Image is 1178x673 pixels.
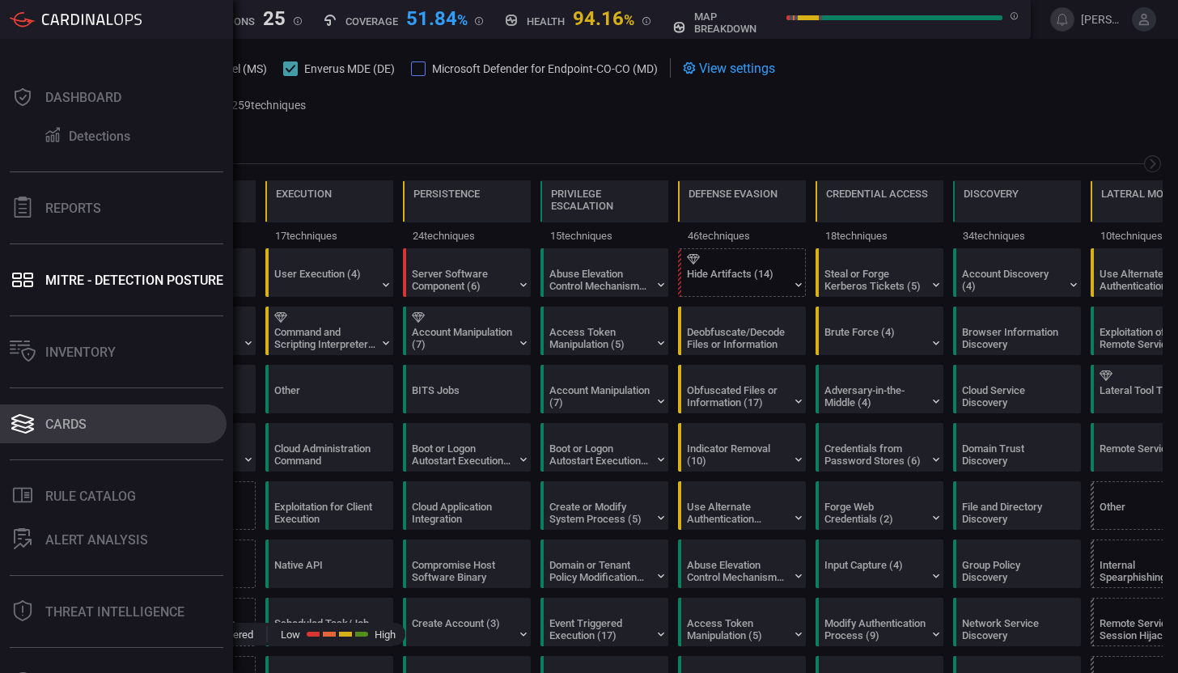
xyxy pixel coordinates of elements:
div: Privilege Escalation [551,188,658,212]
div: T1484: Domain or Tenant Policy Modification [540,540,668,588]
div: Use Alternate Authentication Material (4) [687,501,788,525]
div: T1053: Scheduled Task/Job [265,598,393,646]
div: 15 techniques [540,222,668,248]
div: T1558: Steal or Forge Kerberos Tickets [816,248,943,297]
div: Command and Scripting Interpreter (12) [274,326,375,350]
div: TA0003: Persistence [403,180,531,248]
div: Cards [45,417,87,432]
div: TA0002: Execution [265,180,393,248]
div: T1189: Drive-by Compromise (Not covered) [128,598,256,646]
div: Network Service Discovery [962,617,1063,641]
div: Account Manipulation (7) [412,326,513,350]
div: Cloud Administration Command [274,442,375,467]
div: User Execution (4) [274,268,375,292]
div: Cloud Application Integration [412,501,513,525]
div: TA0004: Privilege Escalation [540,180,668,248]
div: T1548: Abuse Elevation Control Mechanism [540,248,668,297]
div: T1197: BITS Jobs [403,365,531,413]
div: Input Capture (4) [824,559,926,583]
div: T1083: File and Directory Discovery [953,481,1081,530]
div: Scheduled Task/Job (5) [274,617,375,641]
span: % [624,11,634,28]
div: 25 [263,7,286,27]
div: Server Software Component (6) [412,268,513,292]
div: T1134: Access Token Manipulation [540,307,668,355]
span: % [457,11,468,28]
div: T1098: Account Manipulation [540,365,668,413]
div: 24 techniques [403,222,531,248]
div: T1046: Network Service Discovery [953,598,1081,646]
div: Exploitation for Client Execution [274,501,375,525]
div: Obfuscated Files or Information (17) [687,384,788,408]
div: Domain Trust Discovery [962,442,1063,467]
div: T1548: Abuse Elevation Control Mechanism [678,540,806,588]
div: Compromise Host Software Binary [412,559,513,583]
button: Enverus MDE (DE) [283,60,395,76]
div: T1555: Credentials from Password Stores [816,423,943,472]
div: T1547: Boot or Logon Autostart Execution [540,423,668,472]
div: 18 techniques [816,222,943,248]
div: T1564: Hide Artifacts [678,248,806,297]
div: Defense Evasion [689,188,778,200]
div: T1556: Modify Authentication Process [816,598,943,646]
div: Other (Not covered) [128,481,256,530]
div: Detections [69,129,130,144]
div: Abuse Elevation Control Mechanism (6) [549,268,650,292]
div: Abuse Elevation Control Mechanism (6) [687,559,788,583]
div: Cloud Service Discovery [962,384,1063,408]
div: File and Directory Discovery [962,501,1063,525]
div: T1070: Indicator Removal [678,423,806,472]
div: Access Token Manipulation (5) [687,617,788,641]
span: Microsoft Defender for Endpoint-CO-CO (MD) [432,62,658,75]
div: Create or Modify System Process (5) [549,501,650,525]
div: T1059: Command and Scripting Interpreter [265,307,393,355]
div: Event Triggered Execution (17) [549,617,650,641]
div: Group Policy Discovery [962,559,1063,583]
div: Execution [276,188,332,200]
div: View settings [683,58,775,78]
div: T1199: Trusted Relationship [128,365,256,413]
div: Browser Information Discovery [962,326,1063,350]
div: Deobfuscate/Decode Files or Information [687,326,788,350]
div: Dashboard [45,90,121,105]
div: Access Token Manipulation (5) [549,326,650,350]
div: TA0007: Discovery [953,180,1081,248]
div: Steal or Forge Kerberos Tickets (5) [824,268,926,292]
span: [PERSON_NAME].[PERSON_NAME] [1081,13,1125,26]
div: Other [265,365,393,413]
span: High [375,629,396,641]
div: T1566: Phishing [128,307,256,355]
div: T1505: Server Software Component [403,248,531,297]
div: T1615: Group Policy Discovery [953,540,1081,588]
div: T1204: User Execution [265,248,393,297]
div: TA0005: Defense Evasion [678,180,806,248]
div: T1110: Brute Force [816,307,943,355]
div: Persistence [413,188,480,200]
h5: map breakdown [694,11,779,35]
div: Rule Catalog [45,489,136,504]
div: T1651: Cloud Administration Command [265,423,393,472]
div: ALERT ANALYSIS [45,532,148,548]
div: 34 techniques [953,222,1081,248]
div: Threat Intelligence [45,604,184,620]
div: 46 techniques [678,222,806,248]
div: Boot or Logon Autostart Execution (14) [549,442,650,467]
div: T1140: Deobfuscate/Decode Files or Information [678,307,806,355]
div: T1134: Access Token Manipulation [678,598,806,646]
div: T1190: Exploit Public-Facing Application [128,248,256,297]
div: T1027: Obfuscated Files or Information [678,365,806,413]
span: View settings [699,61,775,76]
div: T1554: Compromise Host Software Binary [403,540,531,588]
div: Brute Force (4) [824,326,926,350]
div: Modify Authentication Process (9) [824,617,926,641]
div: Domain or Tenant Policy Modification (2) [549,559,650,583]
div: T1550: Use Alternate Authentication Material [678,481,806,530]
div: T1106: Native API [265,540,393,588]
div: Adversary-in-the-Middle (4) [824,384,926,408]
div: T1557: Adversary-in-the-Middle [816,365,943,413]
div: Account Discovery (4) [962,268,1063,292]
div: Inventory [45,345,116,360]
p: Showing 259 / 259 techniques [163,99,306,112]
div: Hide Artifacts (14) [687,268,788,292]
div: 94.16 [573,7,634,27]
